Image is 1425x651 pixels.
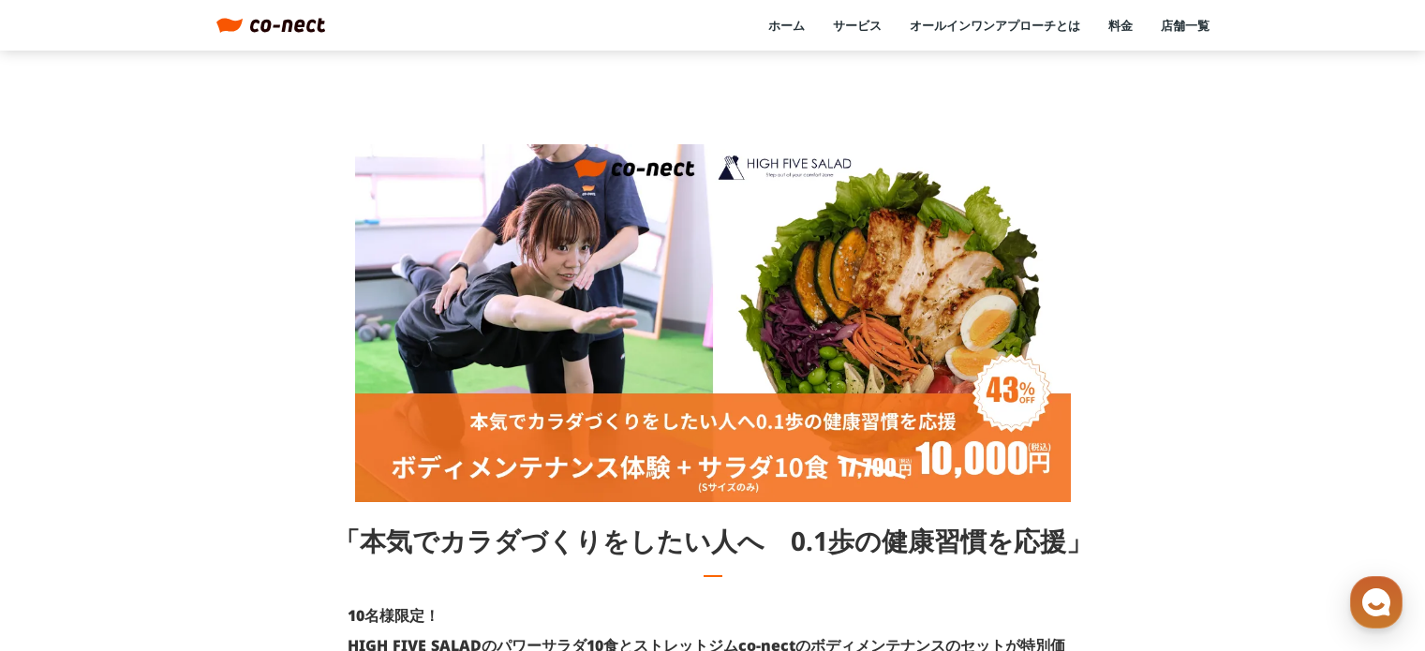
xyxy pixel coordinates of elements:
[910,17,1080,34] a: オールインワンアプローチとは
[768,17,805,34] a: ホーム
[348,605,439,626] strong: 10名様限定！
[1161,17,1210,34] a: 店舗一覧
[334,521,1092,560] h1: 「本気でカラダづくりをしたい人へ 0.1歩の健康習慣を応援」
[833,17,882,34] a: サービス
[1108,17,1133,34] a: 料金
